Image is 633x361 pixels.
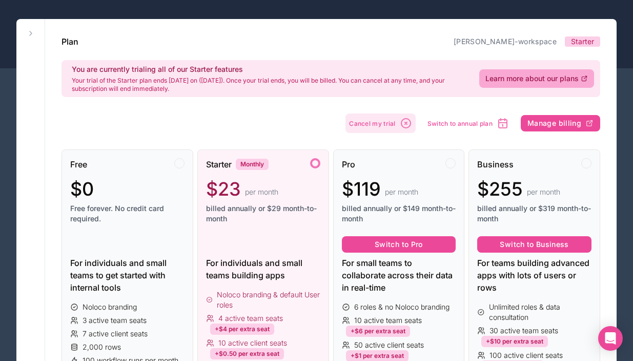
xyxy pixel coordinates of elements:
span: 10 active team seats [354,315,422,326]
button: Switch to Business [477,236,591,253]
span: $0 [70,179,94,199]
span: $23 [206,179,241,199]
span: Noloco branding [83,302,137,312]
a: Learn more about our plans [479,69,594,88]
span: per month [245,187,278,197]
div: Open Intercom Messenger [598,326,623,351]
span: 2,000 rows [83,342,121,352]
button: Switch to Pro [342,236,456,253]
div: +$4 per extra seat [210,324,274,335]
span: 7 active client seats [83,329,148,339]
span: Cancel my trial [349,120,396,127]
span: Free [70,158,87,170]
span: Pro [342,158,355,170]
span: Starter [206,158,232,170]
div: +$10 per extra seat [481,336,548,347]
a: [PERSON_NAME]-workspace [454,37,557,46]
span: 10 active client seats [218,338,287,348]
span: Business [477,158,514,170]
span: Learn more about our plans [485,73,579,84]
span: $255 [477,179,523,199]
div: For small teams to collaborate across their data in real-time [342,257,456,294]
span: billed annually or $319 month-to-month [477,203,591,224]
div: +$6 per extra seat [346,326,410,337]
span: 50 active client seats [354,340,424,350]
span: 30 active team seats [489,326,558,336]
button: Switch to annual plan [424,113,513,133]
h1: Plan [62,35,78,48]
span: 100 active client seats [489,350,563,360]
div: For teams building advanced apps with lots of users or rows [477,257,591,294]
span: 6 roles & no Noloco branding [354,302,450,312]
button: Cancel my trial [345,113,416,133]
p: Your trial of the Starter plan ends [DATE] on ([DATE]). Once your trial ends, you will be billed.... [72,77,467,93]
h2: You are currently trialing all of our Starter features [72,64,467,74]
span: Unlimited roles & data consultation [489,302,591,322]
span: Free forever. No credit card required. [70,203,185,224]
span: Noloco branding & default User roles [217,290,320,310]
button: Manage billing [521,115,600,131]
span: billed annually or $29 month-to-month [206,203,320,224]
span: per month [527,187,560,197]
div: +$0.50 per extra seat [210,348,284,359]
span: Switch to annual plan [427,120,493,127]
span: Manage billing [527,119,581,128]
span: Starter [571,36,594,47]
div: For individuals and small teams building apps [206,257,320,281]
span: billed annually or $149 month-to-month [342,203,456,224]
div: Monthly [236,159,269,170]
span: per month [385,187,418,197]
span: 4 active team seats [218,313,283,324]
span: $119 [342,179,381,199]
span: 3 active team seats [83,315,147,326]
div: For individuals and small teams to get started with internal tools [70,257,185,294]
